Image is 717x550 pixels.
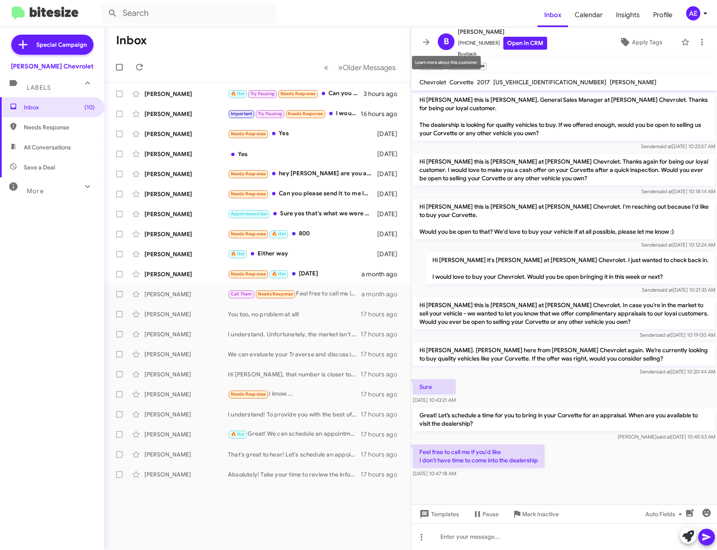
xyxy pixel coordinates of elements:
[228,450,361,459] div: That's great to hear! Let's schedule an appointment for you to bring in your Mustang for us to ev...
[413,343,715,366] p: Hi [PERSON_NAME]. [PERSON_NAME] here from [PERSON_NAME] Chevrolet again. We’re currently looking ...
[444,35,449,48] span: B
[609,3,646,27] a: Insights
[646,3,679,27] a: Profile
[482,507,499,522] span: Pause
[231,111,252,116] span: Important
[361,430,404,439] div: 17 hours ago
[288,111,323,116] span: Needs Response
[477,78,490,86] span: 2017
[144,370,228,378] div: [PERSON_NAME]
[641,143,715,149] span: Sender [DATE] 10:23:57 AM
[413,444,545,468] p: Feel free to call me if you'd like I don't have time to come into the dealership
[658,242,672,248] span: said at
[27,187,44,195] span: More
[376,190,404,198] div: [DATE]
[228,229,376,239] div: 800
[231,391,266,397] span: Needs Response
[228,429,361,439] div: Great! We can schedule an appointment for you to come in [DATE]. What time works best for you?
[361,470,404,479] div: 17 hours ago
[426,252,715,284] p: Hi [PERSON_NAME] it's [PERSON_NAME] at [PERSON_NAME] Chevrolet. I just wanted to check back in. I...
[228,249,376,259] div: Either way
[413,379,456,394] p: Sure
[144,190,228,198] div: [PERSON_NAME]
[228,330,361,338] div: I understand. Unfortunately, the market isn't there for me to offer that amount. Thanks again
[144,470,228,479] div: [PERSON_NAME]
[228,410,361,419] div: I understand! To provide you with the best offer, I would need to see your Tahoe in person. Can w...
[144,170,228,178] div: [PERSON_NAME]
[641,188,715,194] span: Sender [DATE] 10:18:14 AM
[231,211,268,217] span: Appointment Set
[228,310,361,318] div: You too, no problem at all!
[84,103,95,111] span: (10)
[640,368,715,375] span: Sender [DATE] 10:20:44 AM
[228,269,361,279] div: [DATE]
[419,78,446,86] span: Chevrolet
[231,291,252,297] span: Call Them
[639,507,692,522] button: Auto Fields
[568,3,609,27] a: Calendar
[656,368,671,375] span: said at
[272,271,286,277] span: 🔥 Hot
[413,298,715,329] p: Hi [PERSON_NAME] this is [PERSON_NAME] at [PERSON_NAME] Chevrolet. In case you're in the market t...
[449,78,474,86] span: Corvette
[144,450,228,459] div: [PERSON_NAME]
[361,450,404,459] div: 17 hours ago
[522,507,559,522] span: Mark Inactive
[144,390,228,399] div: [PERSON_NAME]
[361,290,404,298] div: a month ago
[36,40,87,49] span: Special Campaign
[657,143,672,149] span: said at
[144,270,228,278] div: [PERSON_NAME]
[144,430,228,439] div: [PERSON_NAME]
[376,250,404,258] div: [DATE]
[645,507,685,522] span: Auto Fields
[324,62,328,73] span: «
[11,35,93,55] a: Special Campaign
[610,78,656,86] span: [PERSON_NAME]
[144,250,228,258] div: [PERSON_NAME]
[604,35,677,50] button: Apply Tags
[144,350,228,358] div: [PERSON_NAME]
[101,3,276,23] input: Search
[376,230,404,238] div: [DATE]
[144,330,228,338] div: [PERSON_NAME]
[231,431,245,437] span: 🔥 Hot
[418,507,459,522] span: Templates
[231,91,245,96] span: 🔥 Hot
[228,169,376,179] div: hey [PERSON_NAME] are you available [DATE] for me to stop in to take a look at the transit van or...
[376,130,404,138] div: [DATE]
[343,63,396,72] span: Older Messages
[505,507,566,522] button: Mark Inactive
[458,50,547,58] span: Buyback
[686,6,700,20] div: AE
[333,59,401,76] button: Next
[376,210,404,218] div: [DATE]
[361,110,404,118] div: 16 hours ago
[412,56,481,69] div: Learn more about this customer
[413,470,456,477] span: [DATE] 10:47:18 AM
[231,171,266,177] span: Needs Response
[231,271,266,277] span: Needs Response
[228,209,376,219] div: Sure yes that's what we were trying to do. I don't think a 2026 would be in our budget maybe a 20...
[228,109,361,119] div: I would appreciate a video when you have time. That would be greatly appreciated.
[24,143,71,151] span: All Conversations
[361,350,404,358] div: 17 hours ago
[24,123,95,131] span: Needs Response
[656,332,671,338] span: said at
[538,3,568,27] a: Inbox
[413,154,715,186] p: Hi [PERSON_NAME] this is [PERSON_NAME] at [PERSON_NAME] Chevrolet. Thanks again for being our loy...
[640,332,715,338] span: Sender [DATE] 10:19:00 AM
[411,507,466,522] button: Templates
[319,59,333,76] button: Previous
[228,150,376,158] div: Yes
[466,507,505,522] button: Pause
[272,231,286,237] span: 🔥 Hot
[27,84,51,91] span: Labels
[280,91,316,96] span: Needs Response
[413,92,715,141] p: Hi [PERSON_NAME] this is [PERSON_NAME], General Sales Manager at [PERSON_NAME] Chevrolet. Thanks ...
[258,291,293,297] span: Needs Response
